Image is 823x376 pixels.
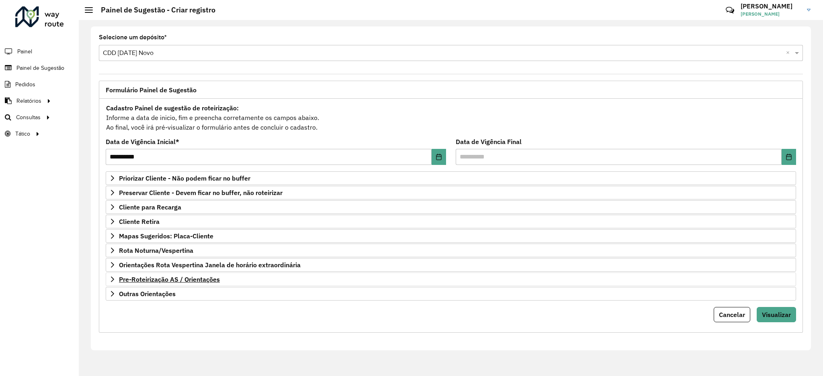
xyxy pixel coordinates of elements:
span: Rota Noturna/Vespertina [119,247,193,254]
span: Mapas Sugeridos: Placa-Cliente [119,233,213,239]
h3: [PERSON_NAME] [741,2,801,10]
div: Informe a data de inicio, fim e preencha corretamente os campos abaixo. Ao final, você irá pré-vi... [106,103,796,132]
span: Orientações Rota Vespertina Janela de horário extraordinária [119,262,301,268]
span: Cancelar [719,311,745,319]
a: Preservar Cliente - Devem ficar no buffer, não roteirizar [106,186,796,199]
h2: Painel de Sugestão - Criar registro [93,6,215,14]
span: Clear all [786,48,793,58]
span: Cliente para Recarga [119,204,181,210]
span: [PERSON_NAME] [741,10,801,18]
label: Selecione um depósito [99,33,167,42]
span: Priorizar Cliente - Não podem ficar no buffer [119,175,250,181]
button: Choose Date [782,149,796,165]
a: Rota Noturna/Vespertina [106,244,796,257]
span: Consultas [16,113,41,122]
label: Data de Vigência Inicial [106,137,179,146]
a: Pre-Roteirização AS / Orientações [106,272,796,286]
a: Mapas Sugeridos: Placa-Cliente [106,229,796,243]
span: Painel [17,47,32,56]
span: Outras Orientações [119,291,176,297]
a: Contato Rápido [721,2,739,19]
button: Cancelar [714,307,750,322]
label: Data de Vigência Final [456,137,522,146]
span: Pedidos [15,80,35,89]
span: Formulário Painel de Sugestão [106,87,197,93]
button: Choose Date [432,149,446,165]
button: Visualizar [757,307,796,322]
span: Tático [15,130,30,138]
a: Outras Orientações [106,287,796,301]
span: Visualizar [762,311,791,319]
span: Preservar Cliente - Devem ficar no buffer, não roteirizar [119,189,283,196]
a: Orientações Rota Vespertina Janela de horário extraordinária [106,258,796,272]
a: Priorizar Cliente - Não podem ficar no buffer [106,171,796,185]
strong: Cadastro Painel de sugestão de roteirização: [106,104,239,112]
span: Cliente Retira [119,218,160,225]
a: Cliente para Recarga [106,200,796,214]
a: Cliente Retira [106,215,796,228]
span: Relatórios [16,97,41,105]
span: Pre-Roteirização AS / Orientações [119,276,220,283]
span: Painel de Sugestão [16,64,64,72]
